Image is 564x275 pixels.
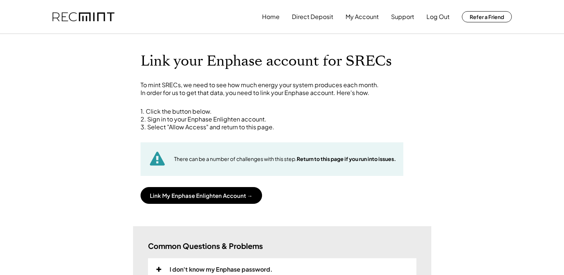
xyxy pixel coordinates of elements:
[148,241,263,251] h3: Common Questions & Problems
[141,108,424,131] div: 1. Click the button below. 2. Sign in to your Enphase Enlighten account. 3. Select "Allow Access"...
[462,11,512,22] button: Refer a Friend
[426,9,450,24] button: Log Out
[141,53,424,70] h1: Link your Enphase account for SRECs
[141,81,424,97] div: To mint SRECs, we need to see how much energy your system produces each month. In order for us to...
[391,9,414,24] button: Support
[53,12,114,22] img: recmint-logotype%403x.png
[141,187,262,204] button: Link My Enphase Enlighten Account →
[292,9,333,24] button: Direct Deposit
[170,266,272,274] div: I don't know my Enphase password.
[262,9,280,24] button: Home
[297,155,396,162] strong: Return to this page if you run into issues.
[174,155,396,163] div: There can be a number of challenges with this step.
[346,9,379,24] button: My Account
